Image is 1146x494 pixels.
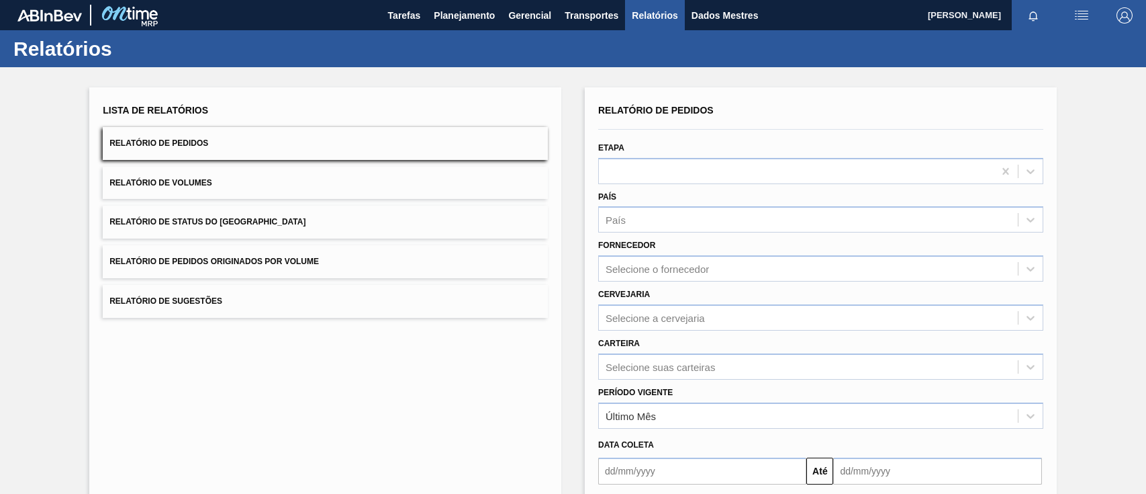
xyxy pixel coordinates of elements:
font: Dados Mestres [691,10,759,21]
label: País [598,192,616,202]
font: Tarefas [388,10,421,21]
font: [PERSON_NAME] [928,10,1001,20]
span: Relatório de Pedidos [598,105,714,116]
button: Relatório de Volumes [103,167,548,200]
button: Notificações [1012,6,1055,25]
div: Último Mês [606,410,656,421]
label: Cervejaria [598,290,650,299]
input: dd/mm/yyyy [598,458,806,485]
font: Transportes [565,10,618,21]
input: dd/mm/yyyy [833,458,1041,485]
img: Sair [1116,7,1133,24]
button: Até [806,458,833,485]
font: Relatórios [632,10,677,21]
span: Data coleta [598,440,654,450]
span: Relatório de Status do [GEOGRAPHIC_DATA] [109,217,305,227]
div: Selecione suas carteiras [606,361,715,372]
span: Relatório de Pedidos Originados por Volume [109,257,319,266]
h1: Relatórios [13,41,252,56]
img: ações do usuário [1073,7,1090,24]
label: Fornecedor [598,241,655,250]
div: País [606,214,626,226]
label: Período Vigente [598,388,673,397]
button: Relatório de Sugestões [103,285,548,318]
label: Etapa [598,143,624,153]
label: Carteira [598,339,640,348]
button: Relatório de Pedidos [103,127,548,160]
font: Gerencial [508,10,551,21]
span: Relatório de Volumes [109,178,211,188]
span: Relatório de Pedidos [109,138,208,148]
button: Relatório de Pedidos Originados por Volume [103,245,548,278]
span: Relatório de Sugestões [109,296,222,306]
div: Selecione o fornecedor [606,263,709,275]
font: Planejamento [434,10,495,21]
div: Selecione a cervejaria [606,312,705,323]
span: Lista de Relatórios [103,105,208,116]
button: Relatório de Status do [GEOGRAPHIC_DATA] [103,206,548,239]
img: TNhmsLtSVTkK8tSr43FrP2fwEKptu5GPRR3wAAAABJRU5ErkJggg== [17,9,82,22]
